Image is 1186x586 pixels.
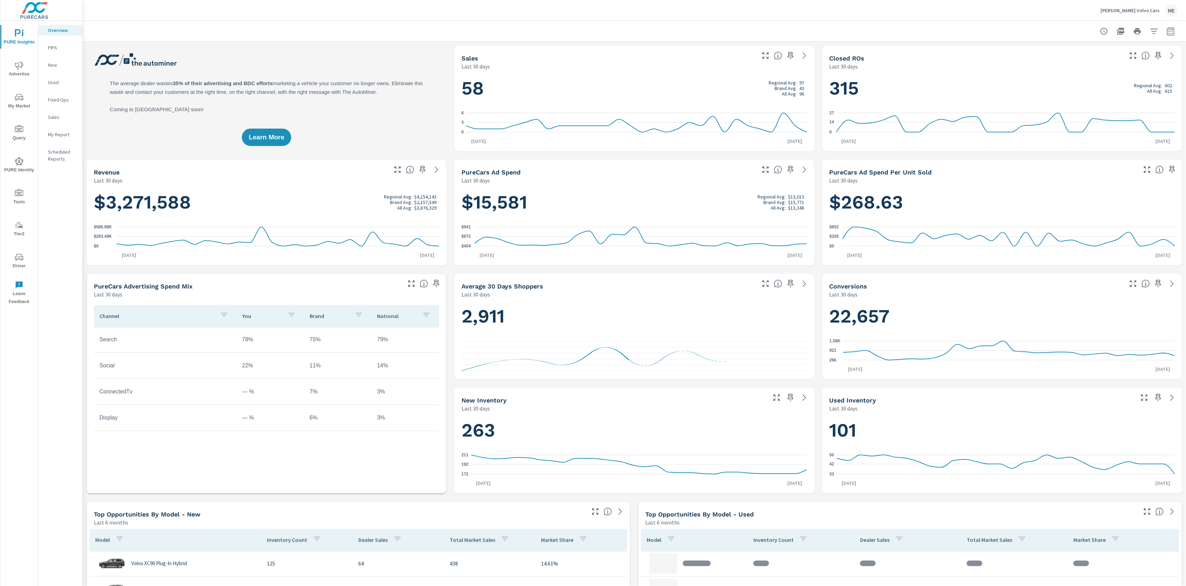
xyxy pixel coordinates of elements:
a: See more details in report [799,278,810,289]
text: 921 [829,348,836,353]
p: [DATE] [415,252,439,259]
p: Dealer Sales [860,536,890,543]
button: Apply Filters [1147,24,1161,38]
p: Model [95,536,110,543]
p: [PERSON_NAME] Volvo Cars [1101,7,1160,14]
td: — % [237,409,304,426]
td: ConnectedTv [94,383,237,400]
td: Social [94,357,237,374]
p: Last 30 days [461,62,490,71]
td: 79% [371,331,439,348]
p: Model [647,536,661,543]
text: $0 [94,244,99,249]
p: Brand Avg: [775,86,797,91]
p: $13,348 [788,205,804,211]
div: Used [38,77,82,88]
div: Scheduled Reports [38,147,82,164]
td: 11% [304,357,371,374]
p: [DATE] [1151,138,1175,145]
h5: Revenue [94,169,120,176]
p: [DATE] [783,480,807,487]
span: Query [2,125,36,142]
h5: Conversions [829,283,867,290]
span: PURE Insights [2,29,36,46]
img: glamour [98,553,126,574]
p: You [242,312,282,319]
p: [DATE] [1151,366,1175,373]
h5: PureCars Ad Spend Per Unit Sold [829,169,932,176]
p: [DATE] [783,252,807,259]
h1: 315 [829,76,1175,100]
p: All Avg: [397,205,412,211]
div: Fixed Ops [38,95,82,105]
p: Overview [48,27,77,34]
span: Number of vehicles sold by the dealership over the selected date range. [Source: This data is sou... [774,51,782,60]
p: [DATE] [1151,252,1175,259]
span: Leave Feedback [2,281,36,306]
button: "Export Report to PDF" [1114,24,1128,38]
p: [DATE] [1151,480,1175,487]
a: See more details in report [1167,506,1178,517]
h1: 2,911 [461,304,807,328]
a: See more details in report [799,50,810,61]
text: 266 [829,358,836,363]
p: [DATE] [843,366,867,373]
div: nav menu [0,21,38,309]
h5: Average 30 Days Shoppers [461,283,543,290]
p: All Avg: [1147,88,1162,94]
span: Total sales revenue over the selected date range. [Source: This data is sourced from the dealer’s... [406,165,414,174]
h1: $3,271,588 [94,190,439,214]
text: 3 [461,120,464,125]
button: Make Fullscreen [1128,50,1139,61]
button: Select Date Range [1164,24,1178,38]
text: $0 [829,244,834,249]
span: Find the biggest opportunities within your model lineup by seeing how each model is selling in yo... [1155,507,1164,516]
p: Last 6 months [645,518,680,527]
p: Last 30 days [829,62,858,71]
span: A rolling 30 day total of daily Shoppers on the dealership website, averaged over the selected da... [774,279,782,288]
h5: Top Opportunities by Model - Used [645,511,754,518]
text: 42 [829,462,834,466]
text: 50 [829,453,834,457]
div: PIPA [38,42,82,53]
span: Learn More [249,134,284,140]
h5: PureCars Advertising Spend Mix [94,283,193,290]
p: Total Market Sales [967,536,1012,543]
span: Save this to your personalized report [431,278,442,289]
p: 615 [1165,88,1172,94]
div: Sales [38,112,82,122]
text: 14 [829,120,834,125]
p: 96 [800,91,804,97]
text: 172 [461,472,468,477]
text: 1.58K [829,339,841,343]
p: [DATE] [475,252,499,259]
button: Make Fullscreen [760,50,771,61]
button: Make Fullscreen [1142,506,1153,517]
a: See more details in report [799,392,810,403]
td: 7% [304,383,371,400]
p: Regional Avg: [758,194,786,200]
h5: Top Opportunities by Model - New [94,511,201,518]
p: [DATE] [117,252,141,259]
p: Used [48,79,77,86]
h1: $268.63 [829,190,1175,214]
td: — % [237,383,304,400]
h1: 101 [829,418,1175,442]
span: Save this to your personalized report [1153,50,1164,61]
h5: Used Inventory [829,397,876,404]
p: 97 [800,80,804,86]
p: Last 30 days [461,404,490,413]
button: Make Fullscreen [392,164,403,175]
p: [DATE] [842,252,867,259]
p: Last 30 days [829,290,858,299]
button: Print Report [1130,24,1144,38]
div: Overview [38,25,82,35]
h1: 58 [461,76,807,100]
p: [DATE] [466,138,491,145]
span: This table looks at how you compare to the amount of budget you spend per channel as opposed to y... [420,279,428,288]
span: Tools [2,189,36,206]
p: All Avg: [782,91,797,97]
text: 211 [461,453,468,457]
p: Last 30 days [461,176,490,185]
p: Channel [99,312,214,319]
